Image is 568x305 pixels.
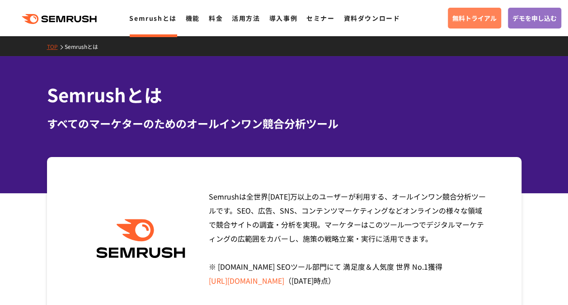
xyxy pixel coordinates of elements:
[269,14,297,23] a: 導入事例
[47,81,521,108] h1: Semrushとは
[129,14,176,23] a: Semrushとは
[92,219,190,258] img: Semrush
[306,14,334,23] a: セミナー
[452,13,497,23] span: 無料トライアル
[508,8,561,29] a: デモを申し込む
[186,14,200,23] a: 機能
[47,43,65,50] a: TOP
[209,191,485,286] span: Semrushは全世界[DATE]万以上のユーザーが利用する、オールインワン競合分析ツールです。SEO、広告、SNS、コンテンツマーケティングなどオンラインの様々な領域で競合サイトの調査・分析を...
[448,8,501,29] a: 無料トライアル
[209,275,284,286] a: [URL][DOMAIN_NAME]
[512,13,557,23] span: デモを申し込む
[343,14,400,23] a: 資料ダウンロード
[65,43,105,50] a: Semrushとは
[209,14,223,23] a: 料金
[47,115,521,132] div: すべてのマーケターのためのオールインワン競合分析ツール
[232,14,260,23] a: 活用方法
